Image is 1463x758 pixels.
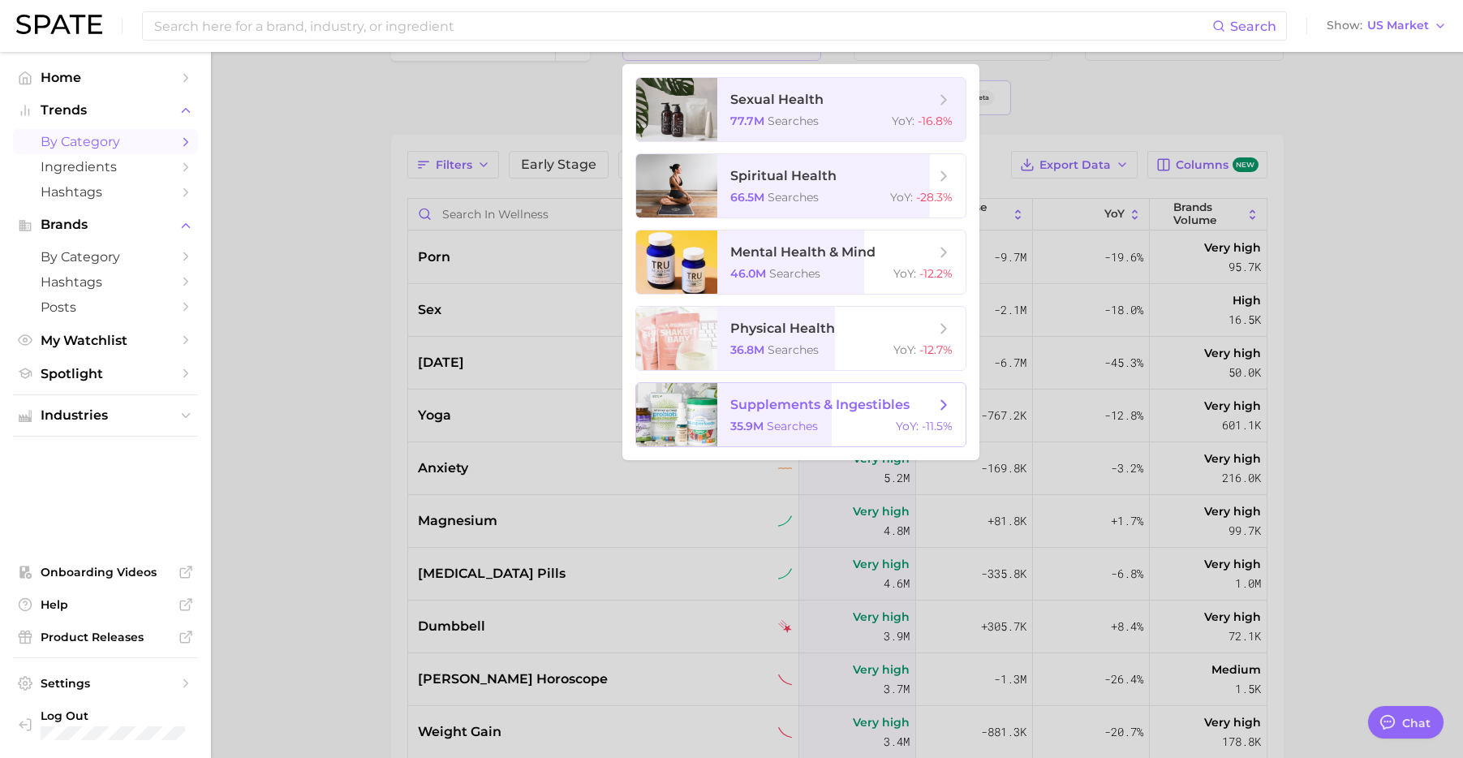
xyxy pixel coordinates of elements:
span: Product Releases [41,630,170,644]
a: Help [13,592,198,617]
span: 35.9m [730,419,764,433]
span: -16.8% [918,114,953,128]
input: Search here for a brand, industry, or ingredient [153,12,1212,40]
span: by Category [41,249,170,265]
a: Hashtags [13,269,198,295]
span: Industries [41,408,170,423]
img: SPATE [16,15,102,34]
span: Brands [41,217,170,232]
span: Show [1327,21,1362,30]
span: searches [769,266,820,281]
button: Industries [13,403,198,428]
a: Product Releases [13,625,198,649]
span: Home [41,70,170,85]
a: Ingredients [13,154,198,179]
span: physical health [730,321,835,336]
ul: 2.Choosing Category [622,64,979,460]
span: Posts [41,299,170,315]
span: YoY : [896,419,919,433]
span: YoY : [890,190,913,205]
span: spiritual health [730,168,837,183]
span: Settings [41,676,170,691]
a: My Watchlist [13,328,198,353]
span: Onboarding Videos [41,565,170,579]
a: Settings [13,671,198,696]
span: Search [1230,19,1276,34]
button: Trends [13,98,198,123]
span: -12.2% [919,266,953,281]
span: Log Out [41,708,247,723]
span: My Watchlist [41,333,170,348]
span: -28.3% [916,190,953,205]
a: Spotlight [13,361,198,386]
span: -11.5% [922,419,953,433]
button: ShowUS Market [1323,15,1451,37]
a: Posts [13,295,198,320]
span: -12.7% [919,342,953,357]
span: supplements & ingestibles [730,397,910,412]
button: Brands [13,213,198,237]
span: sexual health [730,92,824,107]
span: Trends [41,103,170,118]
span: 66.5m [730,190,764,205]
span: Help [41,597,170,612]
span: searches [768,190,819,205]
a: Home [13,65,198,90]
span: YoY : [893,342,916,357]
span: Hashtags [41,184,170,200]
span: Spotlight [41,366,170,381]
a: Hashtags [13,179,198,205]
span: searches [767,419,818,433]
span: Hashtags [41,274,170,290]
a: by Category [13,129,198,154]
span: mental health & mind [730,244,876,260]
span: 77.7m [730,114,764,128]
span: YoY : [892,114,914,128]
span: 46.0m [730,266,766,281]
span: searches [768,342,819,357]
a: Onboarding Videos [13,560,198,584]
span: YoY : [893,266,916,281]
a: by Category [13,244,198,269]
span: searches [768,114,819,128]
a: Log out. Currently logged in with e-mail jennica_castelar@ap.tataharper.com. [13,704,198,745]
span: by Category [41,134,170,149]
span: 36.8m [730,342,764,357]
span: US Market [1367,21,1429,30]
span: Ingredients [41,159,170,174]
